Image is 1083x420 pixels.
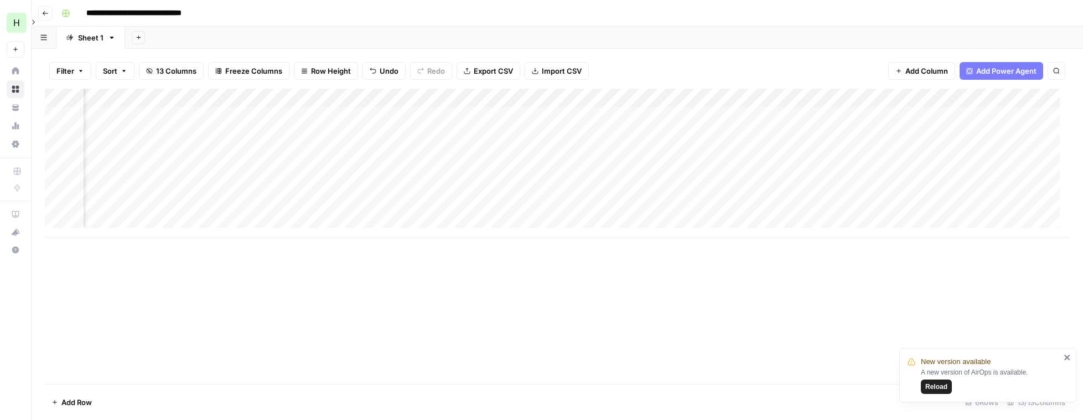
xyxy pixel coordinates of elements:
[380,65,398,76] span: Undo
[7,206,24,223] a: AirOps Academy
[976,65,1037,76] span: Add Power Agent
[7,62,24,80] a: Home
[427,65,445,76] span: Redo
[139,62,204,80] button: 13 Columns
[56,65,74,76] span: Filter
[61,397,92,408] span: Add Row
[921,356,991,367] span: New version available
[13,16,20,29] span: H
[961,393,1003,411] div: 6 Rows
[45,393,99,411] button: Add Row
[7,99,24,116] a: Your Data
[1003,393,1070,411] div: 13/13 Columns
[7,80,24,98] a: Browse
[208,62,289,80] button: Freeze Columns
[225,65,282,76] span: Freeze Columns
[921,380,952,394] button: Reload
[56,27,125,49] a: Sheet 1
[78,32,103,43] div: Sheet 1
[410,62,452,80] button: Redo
[294,62,358,80] button: Row Height
[960,62,1043,80] button: Add Power Agent
[474,65,513,76] span: Export CSV
[96,62,134,80] button: Sort
[888,62,955,80] button: Add Column
[1064,353,1071,362] button: close
[905,65,948,76] span: Add Column
[921,367,1060,394] div: A new version of AirOps is available.
[362,62,406,80] button: Undo
[7,135,24,153] a: Settings
[311,65,351,76] span: Row Height
[7,9,24,37] button: Workspace: Hasbrook
[156,65,196,76] span: 13 Columns
[7,224,24,240] div: What's new?
[525,62,589,80] button: Import CSV
[103,65,117,76] span: Sort
[7,241,24,259] button: Help + Support
[457,62,520,80] button: Export CSV
[7,117,24,135] a: Usage
[925,382,947,392] span: Reload
[49,62,91,80] button: Filter
[7,223,24,241] button: What's new?
[542,65,582,76] span: Import CSV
